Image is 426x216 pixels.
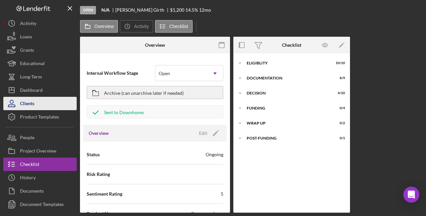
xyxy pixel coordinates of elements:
[87,191,122,197] span: Sentiment Rating
[20,198,64,213] div: Document Templates
[87,151,100,158] span: Status
[247,121,328,125] div: Wrap up
[3,110,77,124] button: Product Templates
[3,83,77,97] button: Dashboard
[199,128,207,138] div: Edit
[101,7,110,13] b: N/A
[199,7,211,13] div: 12 mo
[333,106,345,110] div: 0 / 4
[3,171,77,184] button: History
[3,184,77,198] button: Documents
[87,171,110,178] span: Risk Rating
[3,97,77,110] button: Clients
[221,191,223,197] div: 5
[20,131,34,146] div: People
[89,130,109,137] h3: Overview
[403,187,419,203] div: Open Intercom Messenger
[3,17,77,30] button: Activity
[333,91,345,95] div: 4 / 10
[247,136,328,140] div: Post-Funding
[3,70,77,83] button: Long-Term
[20,83,43,98] div: Dashboard
[20,70,42,85] div: Long-Term
[80,6,96,14] div: Open
[20,30,32,45] div: Loans
[247,91,328,95] div: Decision
[20,110,59,125] div: Product Templates
[206,151,223,158] div: Ongoing
[20,97,34,112] div: Clients
[80,20,118,33] button: Overview
[87,70,155,76] span: Internal Workflow Stage
[20,57,45,72] div: Educational
[333,61,345,65] div: 10 / 10
[20,43,34,58] div: Grants
[282,42,301,48] div: Checklist
[159,71,170,76] div: Open
[333,76,345,80] div: 8 / 9
[3,131,77,144] button: People
[145,42,165,48] div: Overview
[115,7,170,13] div: [PERSON_NAME] Girth
[170,7,184,13] span: $1,200
[247,106,328,110] div: Funding
[247,76,328,80] div: Documentation
[3,158,77,171] button: Checklist
[185,7,198,13] div: 14.5 %
[20,17,36,32] div: Activity
[3,57,77,70] button: Educational
[94,24,114,29] label: Overview
[333,121,345,125] div: 0 / 2
[3,43,77,57] button: Grants
[104,106,144,118] div: Sent to Downhome
[20,144,56,159] div: Project Overview
[120,20,153,33] button: Activity
[20,158,39,173] div: Checklist
[3,30,77,43] button: Loans
[169,24,188,29] label: Checklist
[20,184,44,199] div: Documents
[195,128,221,138] button: Edit
[155,20,193,33] button: Checklist
[87,105,223,119] button: Sent to Downhome
[20,171,36,186] div: History
[333,136,345,140] div: 0 / 1
[104,86,184,98] div: Archive (can unarchive later if needed)
[3,198,77,211] button: Document Templates
[134,24,149,29] label: Activity
[87,86,223,99] button: Archive (can unarchive later if needed)
[247,61,328,65] div: Eligiblity
[3,144,77,158] button: Project Overview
